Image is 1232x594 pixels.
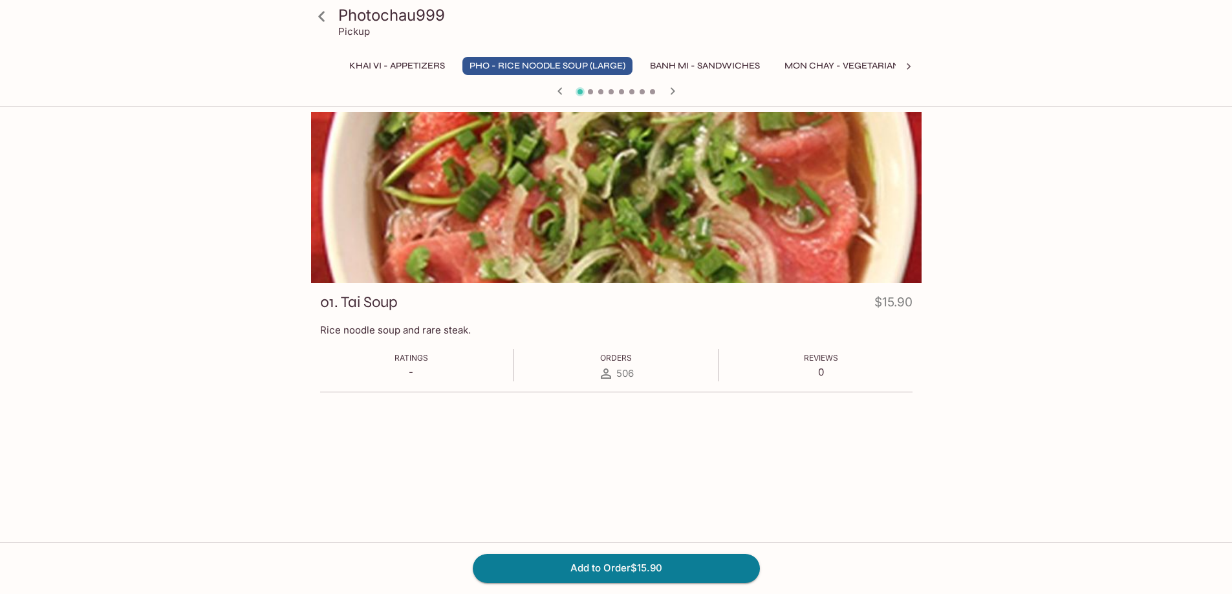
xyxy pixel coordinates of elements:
[338,5,916,25] h3: Photochau999
[320,292,398,312] h3: 01. Tai Soup
[804,353,838,363] span: Reviews
[643,57,767,75] button: Banh Mi - Sandwiches
[473,554,760,582] button: Add to Order$15.90
[777,57,950,75] button: Mon Chay - Vegetarian Entrees
[462,57,632,75] button: Pho - Rice Noodle Soup (Large)
[874,292,913,317] h4: $15.90
[394,366,428,378] p: -
[394,353,428,363] span: Ratings
[600,353,632,363] span: Orders
[338,25,370,37] p: Pickup
[804,366,838,378] p: 0
[311,112,922,283] div: 01. Tai Soup
[616,367,634,379] span: 506
[320,324,913,336] p: Rice noodle soup and rare steak.
[342,57,452,75] button: Khai Vi - Appetizers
